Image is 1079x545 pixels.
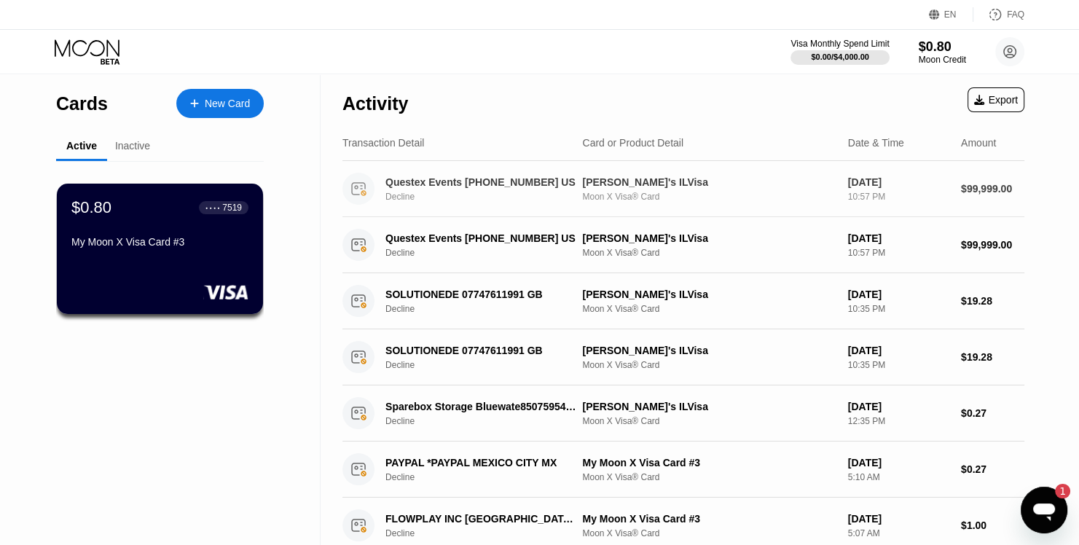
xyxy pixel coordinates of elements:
[1041,484,1070,498] iframe: Number of unread messages
[56,93,108,114] div: Cards
[115,140,150,152] div: Inactive
[385,176,576,188] div: Questex Events [PHONE_NUMBER] US
[961,463,1024,475] div: $0.27
[385,248,591,258] div: Decline
[582,360,836,370] div: Moon X Visa® Card
[944,9,957,20] div: EN
[974,94,1018,106] div: Export
[848,360,949,370] div: 10:35 PM
[385,232,576,244] div: Questex Events [PHONE_NUMBER] US
[848,192,949,202] div: 10:57 PM
[385,289,576,300] div: SOLUTIONEDE 07747611991 GB
[848,457,949,468] div: [DATE]
[385,360,591,370] div: Decline
[1007,9,1024,20] div: FAQ
[385,513,576,525] div: FLOWPLAY INC [GEOGRAPHIC_DATA] US
[582,513,836,525] div: My Moon X Visa Card #3
[848,345,949,356] div: [DATE]
[385,401,576,412] div: Sparebox Storage Bluewate8507595444 US
[582,345,836,356] div: [PERSON_NAME]'s ILVisa
[176,89,264,118] div: New Card
[582,176,836,188] div: [PERSON_NAME]'s ILVisa
[385,345,576,356] div: SOLUTIONEDE 07747611991 GB
[848,289,949,300] div: [DATE]
[71,198,111,217] div: $0.80
[582,248,836,258] div: Moon X Visa® Card
[848,416,949,426] div: 12:35 PM
[582,401,836,412] div: [PERSON_NAME]'s ILVisa
[582,472,836,482] div: Moon X Visa® Card
[342,161,1024,217] div: Questex Events [PHONE_NUMBER] USDecline[PERSON_NAME]'s ILVisaMoon X Visa® Card[DATE]10:57 PM$99,9...
[790,39,889,49] div: Visa Monthly Spend Limit
[961,137,996,149] div: Amount
[961,407,1024,419] div: $0.27
[848,528,949,538] div: 5:07 AM
[342,385,1024,442] div: Sparebox Storage Bluewate8507595444 USDecline[PERSON_NAME]'s ILVisaMoon X Visa® Card[DATE]12:35 P...
[582,528,836,538] div: Moon X Visa® Card
[205,205,220,210] div: ● ● ● ●
[929,7,973,22] div: EN
[961,183,1024,195] div: $99,999.00
[342,137,424,149] div: Transaction Detail
[66,140,97,152] div: Active
[848,232,949,244] div: [DATE]
[961,351,1024,363] div: $19.28
[342,93,408,114] div: Activity
[342,217,1024,273] div: Questex Events [PHONE_NUMBER] USDecline[PERSON_NAME]'s ILVisaMoon X Visa® Card[DATE]10:57 PM$99,9...
[385,304,591,314] div: Decline
[973,7,1024,22] div: FAQ
[222,203,242,213] div: 7519
[342,273,1024,329] div: SOLUTIONEDE 07747611991 GBDecline[PERSON_NAME]'s ILVisaMoon X Visa® Card[DATE]10:35 PM$19.28
[582,416,836,426] div: Moon X Visa® Card
[385,192,591,202] div: Decline
[385,416,591,426] div: Decline
[848,176,949,188] div: [DATE]
[919,39,966,55] div: $0.80
[71,236,248,248] div: My Moon X Visa Card #3
[582,289,836,300] div: [PERSON_NAME]'s ILVisa
[919,39,966,65] div: $0.80Moon Credit
[848,304,949,314] div: 10:35 PM
[919,55,966,65] div: Moon Credit
[848,513,949,525] div: [DATE]
[385,457,576,468] div: PAYPAL *PAYPAL MEXICO CITY MX
[582,192,836,202] div: Moon X Visa® Card
[582,304,836,314] div: Moon X Visa® Card
[848,248,949,258] div: 10:57 PM
[205,98,250,110] div: New Card
[342,442,1024,498] div: PAYPAL *PAYPAL MEXICO CITY MXDeclineMy Moon X Visa Card #3Moon X Visa® Card[DATE]5:10 AM$0.27
[582,232,836,244] div: [PERSON_NAME]'s ILVisa
[385,472,591,482] div: Decline
[848,401,949,412] div: [DATE]
[848,137,904,149] div: Date & Time
[961,239,1024,251] div: $99,999.00
[342,329,1024,385] div: SOLUTIONEDE 07747611991 GBDecline[PERSON_NAME]'s ILVisaMoon X Visa® Card[DATE]10:35 PM$19.28
[790,39,889,65] div: Visa Monthly Spend Limit$0.00/$4,000.00
[848,472,949,482] div: 5:10 AM
[582,457,836,468] div: My Moon X Visa Card #3
[1021,487,1067,533] iframe: Button to launch messaging window, 1 unread message
[385,528,591,538] div: Decline
[57,184,263,314] div: $0.80● ● ● ●7519My Moon X Visa Card #3
[582,137,683,149] div: Card or Product Detail
[961,295,1024,307] div: $19.28
[968,87,1024,112] div: Export
[961,519,1024,531] div: $1.00
[811,52,869,61] div: $0.00 / $4,000.00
